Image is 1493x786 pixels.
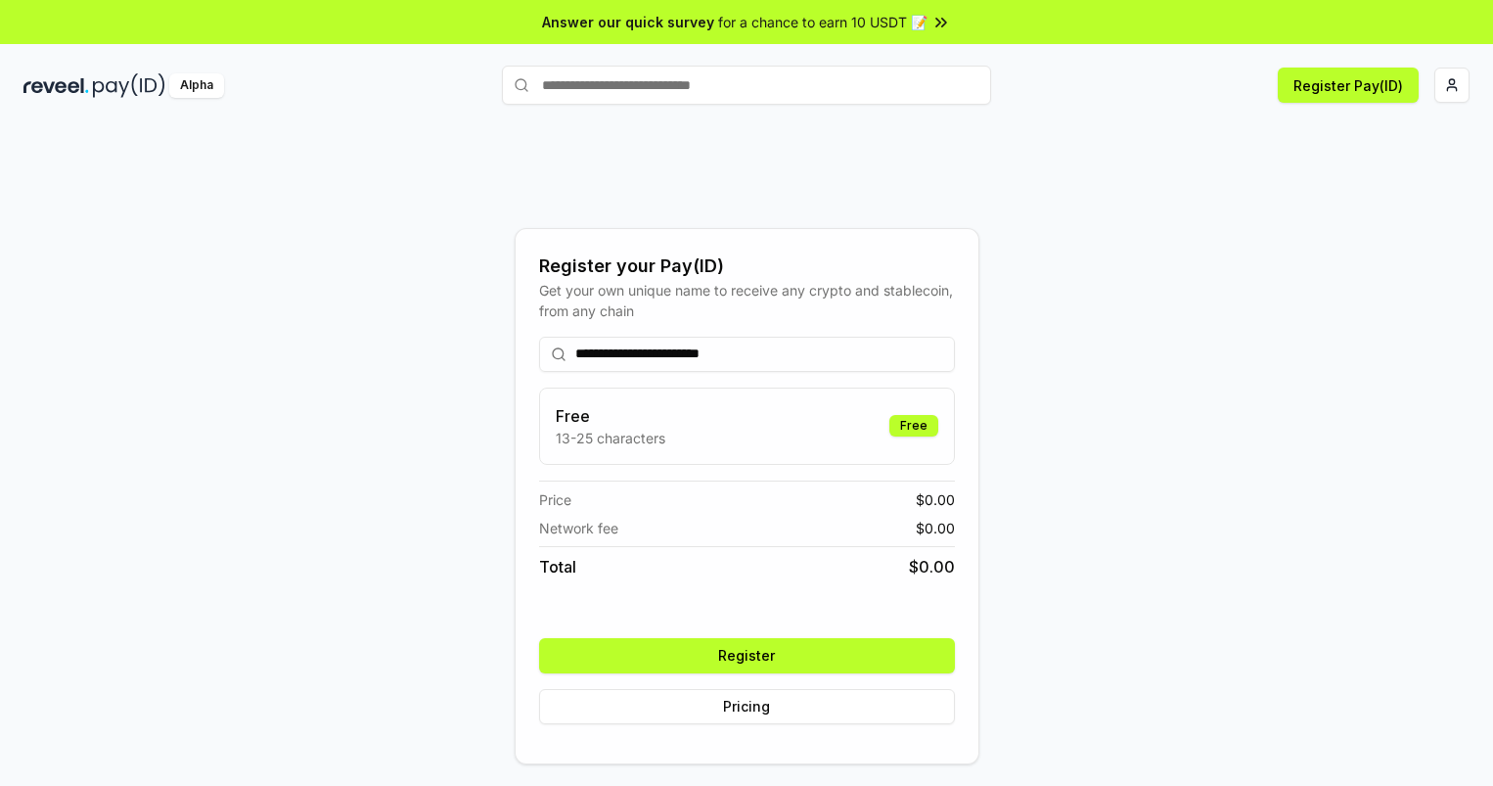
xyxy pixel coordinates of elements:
[539,280,955,321] div: Get your own unique name to receive any crypto and stablecoin, from any chain
[539,689,955,724] button: Pricing
[169,73,224,98] div: Alpha
[539,555,576,578] span: Total
[556,428,665,448] p: 13-25 characters
[542,12,714,32] span: Answer our quick survey
[556,404,665,428] h3: Free
[539,518,618,538] span: Network fee
[539,253,955,280] div: Register your Pay(ID)
[23,73,89,98] img: reveel_dark
[1278,68,1419,103] button: Register Pay(ID)
[889,415,938,437] div: Free
[916,489,955,510] span: $ 0.00
[93,73,165,98] img: pay_id
[909,555,955,578] span: $ 0.00
[916,518,955,538] span: $ 0.00
[539,638,955,673] button: Register
[718,12,927,32] span: for a chance to earn 10 USDT 📝
[539,489,571,510] span: Price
